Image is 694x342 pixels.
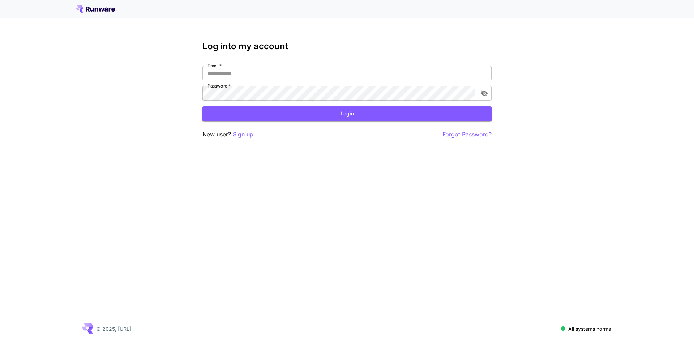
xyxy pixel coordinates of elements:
p: All systems normal [568,325,612,333]
button: Login [202,106,492,121]
h3: Log into my account [202,41,492,51]
label: Password [207,83,231,89]
button: Forgot Password? [442,130,492,139]
p: © 2025, [URL] [96,325,131,333]
button: Sign up [233,130,253,139]
button: toggle password visibility [478,87,491,100]
label: Email [207,63,222,69]
p: New user? [202,130,253,139]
